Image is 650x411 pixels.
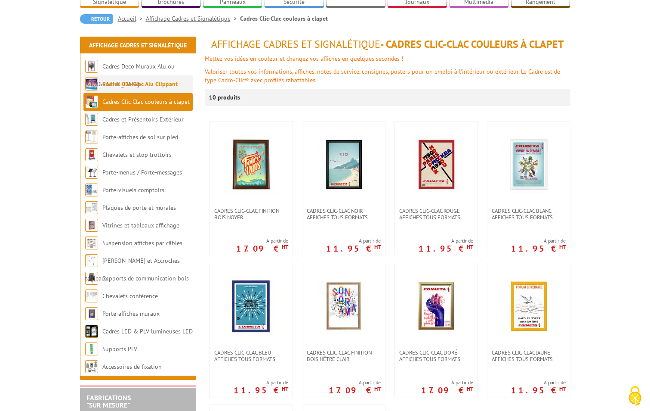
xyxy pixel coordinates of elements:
[421,388,473,393] p: 17.09 €
[102,310,160,318] a: Porte-affiches muraux
[102,186,164,194] a: Porte-visuels comptoirs
[118,15,146,22] a: Accueil
[221,276,281,336] img: Cadres clic-clac bleu affiches tous formats
[236,237,288,244] span: A partir de
[234,379,288,386] span: A partir de
[210,208,293,221] a: CADRES CLIC-CLAC FINITION BOIS NOYER
[205,39,570,50] h1: - Cadres Clic-Clac couleurs à clapet
[85,201,98,214] img: Plaques de porte et murales
[102,133,178,141] a: Porte-affiches de sol sur pied
[102,292,158,300] a: Chevalets conférence
[395,208,477,221] a: Cadres clic-clac rouge affiches tous formats
[511,237,566,244] span: A partir de
[511,246,566,251] p: 11.95 €
[85,342,98,355] img: Supports PLV
[374,385,381,392] sup: HT
[85,148,98,161] img: Chevalets et stop trottoirs
[467,243,473,251] sup: HT
[511,379,566,386] span: A partir de
[85,184,98,196] img: Porte-visuels comptoirs
[85,62,175,88] a: Cadres Deco Muraux Alu ou [GEOGRAPHIC_DATA]
[85,360,98,373] img: Accessoires de fixation
[85,307,98,320] img: Porte-affiches muraux
[399,208,473,221] span: Cadres clic-clac rouge affiches tous formats
[85,131,98,143] img: Porte-affiches de sol sur pied
[329,388,381,393] p: 17.09 €
[307,349,381,362] span: Cadres clic-clac finition Bois Hêtre clair
[102,274,189,282] a: Supports de communication bois
[374,243,381,251] sup: HT
[102,80,178,88] a: Cadres Clic-Clac Alu Clippant
[85,325,98,338] img: Cadres LED & PLV lumineuses LED
[487,349,570,362] a: Cadres clic-clac jaune affiches tous formats
[416,276,456,336] img: Cadres clic-clac doré affiches tous formats
[282,243,288,251] sup: HT
[559,243,566,251] sup: HT
[419,246,473,251] p: 11.95 €
[210,349,293,362] a: Cadres clic-clac bleu affiches tous formats
[559,385,566,392] sup: HT
[406,134,466,195] img: Cadres clic-clac rouge affiches tous formats
[302,208,385,221] a: Cadres clic-clac noir affiches tous formats
[492,349,566,362] span: Cadres clic-clac jaune affiches tous formats
[80,14,113,24] a: Retour
[421,379,473,386] span: A partir de
[102,151,172,159] a: Chevalets et stop trottoirs
[492,208,566,221] span: Cadres clic-clac blanc affiches tous formats
[102,239,182,247] a: Suspension affiches par câbles
[205,68,560,84] font: Valoriser toutes vos informations, affiches, notes de service, consignes, posters pour un emploi ...
[85,113,98,126] img: Cadres et Présentoirs Extérieur
[399,349,473,362] span: Cadres clic-clac doré affiches tous formats
[102,363,162,371] a: Accessoires de fixation
[102,204,176,212] a: Plaques de porte et murales
[209,89,241,106] p: 10 produits
[499,134,559,195] img: Cadres clic-clac blanc affiches tous formats
[102,98,190,106] a: Cadres Clic-Clac couleurs à clapet
[221,134,281,195] img: CADRES CLIC-CLAC FINITION BOIS NOYER
[214,349,288,362] span: Cadres clic-clac bleu affiches tous formats
[205,55,403,62] font: Mettez vos idées en couleur et changez vos affiches en quelques secondes !
[395,349,477,362] a: Cadres clic-clac doré affiches tous formats
[326,237,381,244] span: A partir de
[85,166,98,179] img: Porte-menus / Porte-messages
[487,208,570,221] a: Cadres clic-clac blanc affiches tous formats
[302,349,385,362] a: Cadres clic-clac finition Bois Hêtre clair
[102,115,184,123] a: Cadres et Présentoirs Extérieur
[624,385,646,407] img: Cookies (fenêtre modale)
[214,208,288,221] span: CADRES CLIC-CLAC FINITION BOIS NOYER
[314,276,374,336] img: Cadres clic-clac finition Bois Hêtre clair
[85,60,98,73] img: Cadres Deco Muraux Alu ou Bois
[467,385,473,392] sup: HT
[85,219,98,232] img: Vitrines et tableaux affichage
[326,246,381,251] p: 11.95 €
[236,246,288,251] p: 17.09 €
[329,379,381,386] span: A partir de
[102,345,137,353] a: Supports PLV
[620,382,650,411] button: Cookies (fenêtre modale)
[240,14,328,23] li: Cadres Clic-Clac couleurs à clapet
[282,385,288,392] sup: HT
[234,388,288,393] p: 11.95 €
[89,41,187,49] a: Affichage Cadres et Signalétique
[85,290,98,302] img: Chevalets conférence
[511,388,566,393] p: 11.95 €
[314,134,374,195] img: Cadres clic-clac noir affiches tous formats
[419,237,473,244] span: A partir de
[85,95,98,108] img: Cadres Clic-Clac couleurs à clapet
[146,15,240,22] a: Affichage Cadres et Signalétique
[499,276,559,336] img: Cadres clic-clac jaune affiches tous formats
[85,254,98,267] img: Cimaises et Accroches tableaux
[86,393,131,410] a: FABRICATIONS"Sur Mesure"
[102,221,179,229] a: Vitrines et tableaux affichage
[85,237,98,249] img: Suspension affiches par câbles
[211,37,380,51] span: Affichage Cadres et Signalétique
[307,208,381,221] span: Cadres clic-clac noir affiches tous formats
[85,257,180,282] a: [PERSON_NAME] et Accroches tableaux
[102,327,193,335] a: Cadres LED & PLV lumineuses LED
[102,168,182,176] a: Porte-menus / Porte-messages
